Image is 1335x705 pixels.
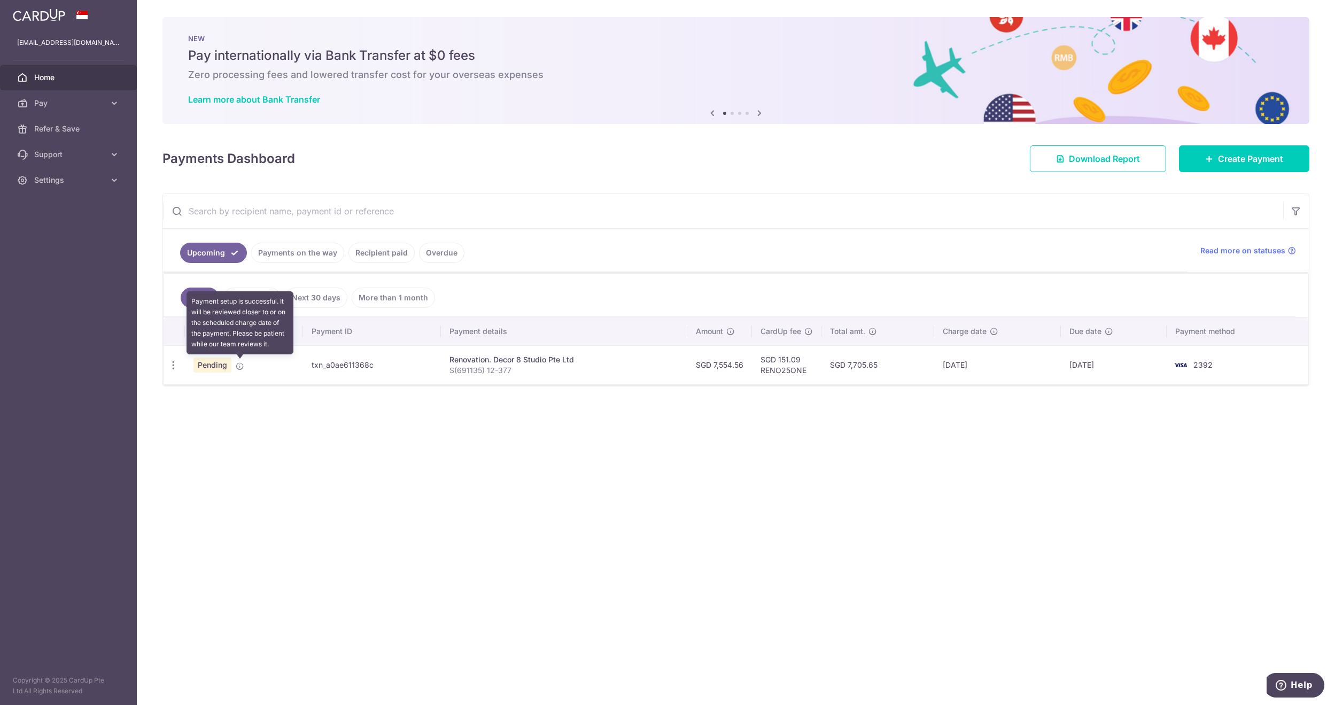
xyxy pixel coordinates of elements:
span: Amount [696,326,723,337]
span: Home [34,72,105,83]
span: Support [34,149,105,160]
a: Download Report [1030,145,1166,172]
span: Charge date [943,326,987,337]
a: Next 30 days [285,288,347,308]
a: Overdue [419,243,464,263]
h6: Zero processing fees and lowered transfer cost for your overseas expenses [188,68,1284,81]
td: [DATE] [934,345,1061,384]
div: Renovation. Decor 8 Studio Pte Ltd [449,354,679,365]
span: Due date [1069,326,1101,337]
span: CardUp fee [760,326,801,337]
a: Payments on the way [251,243,344,263]
a: More than 1 month [352,288,435,308]
a: Read more on statuses [1200,245,1296,256]
td: SGD 7,554.56 [687,345,752,384]
h4: Payments Dashboard [162,149,295,168]
a: Recipient paid [348,243,415,263]
td: [DATE] [1061,345,1167,384]
a: All [181,288,219,308]
th: Payment ID [303,317,441,345]
div: Payment setup is successful. It will be reviewed closer to or on the scheduled charge date of the... [187,291,293,354]
span: Help [24,7,46,17]
a: Create Payment [1179,145,1309,172]
td: SGD 151.09 RENO25ONE [752,345,821,384]
img: Bank transfer banner [162,17,1309,124]
iframe: Opens a widget where you can find more information [1267,673,1324,700]
img: Bank Card [1170,359,1191,371]
span: Settings [34,175,105,185]
p: S(691135) 12-377 [449,365,679,376]
span: Total amt. [830,326,865,337]
th: Payment method [1167,317,1308,345]
a: Upcoming [180,243,247,263]
input: Search by recipient name, payment id or reference [163,194,1283,228]
span: 2392 [1193,360,1213,369]
td: SGD 7,705.65 [821,345,934,384]
a: Learn more about Bank Transfer [188,94,320,105]
th: Payment details [441,317,687,345]
td: txn_a0ae611368c [303,345,441,384]
span: Read more on statuses [1200,245,1285,256]
p: [EMAIL_ADDRESS][DOMAIN_NAME] [17,37,120,48]
span: Refer & Save [34,123,105,134]
span: Download Report [1069,152,1140,165]
p: NEW [188,34,1284,43]
span: Pay [34,98,105,109]
span: Pending [193,358,231,373]
h5: Pay internationally via Bank Transfer at $0 fees [188,47,1284,64]
span: Create Payment [1218,152,1283,165]
img: CardUp [13,9,65,21]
